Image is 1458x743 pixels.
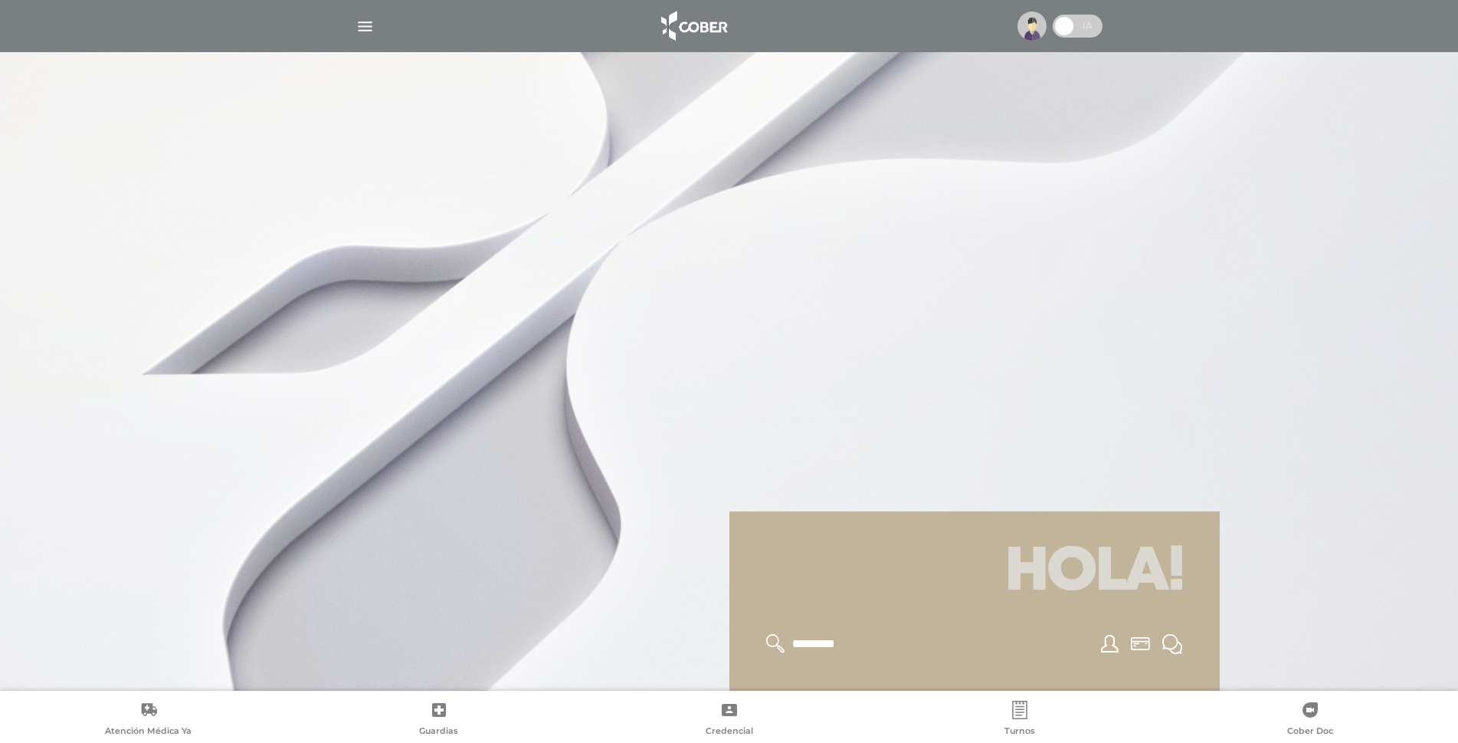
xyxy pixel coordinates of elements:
[1004,725,1035,739] span: Turnos
[653,8,733,44] img: logo_cober_home-white.png
[293,701,584,740] a: Guardias
[706,725,753,739] span: Credencial
[355,17,375,36] img: Cober_menu-lines-white.svg
[748,530,1201,616] h1: Hola!
[874,701,1165,740] a: Turnos
[1165,701,1455,740] a: Cober Doc
[1287,725,1333,739] span: Cober Doc
[584,701,874,740] a: Credencial
[419,725,458,739] span: Guardias
[3,701,293,740] a: Atención Médica Ya
[1017,12,1047,41] img: profile-placeholder.svg
[105,725,192,739] span: Atención Médica Ya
